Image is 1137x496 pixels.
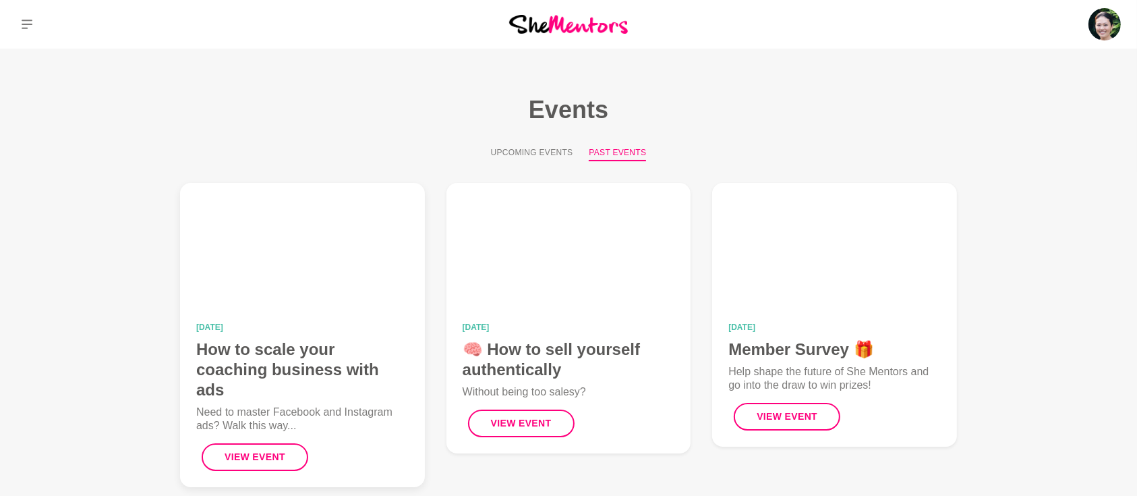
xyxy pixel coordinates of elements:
p: Need to master Facebook and Instagram ads? Walk this way... [196,406,409,433]
a: 🧠 How to sell yourself authentically[DATE]🧠 How to sell yourself authenticallyWithout being too s... [446,183,691,453]
p: Help shape the future of She Mentors and go into the draw to win prizes! [728,365,941,392]
a: How to scale your coaching business with ads[DATE]How to scale your coaching business with adsNee... [180,183,425,487]
button: Past Events [589,146,646,161]
img: Roselynn Unson [1088,8,1121,40]
h4: 🧠 How to sell yourself authentically [463,339,675,380]
time: [DATE] [463,323,675,331]
a: Member Survey 🎁[DATE]Member Survey 🎁Help shape the future of She Mentors and go into the draw to ... [712,183,957,447]
button: View Event [468,410,575,437]
button: View Event [202,443,308,471]
img: She Mentors Logo [509,15,628,33]
button: View Event [734,403,840,431]
img: 🧠 How to sell yourself authentically [463,199,675,315]
time: [DATE] [728,323,941,331]
button: Upcoming Events [491,146,573,161]
p: Without being too salesy? [463,385,675,399]
img: Member Survey 🎁 [728,199,941,315]
h1: Events [158,94,979,125]
h4: How to scale your coaching business with ads [196,339,409,400]
h4: Member Survey 🎁 [728,339,941,360]
img: How to scale your coaching business with ads [196,199,409,315]
time: [DATE] [196,323,409,331]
